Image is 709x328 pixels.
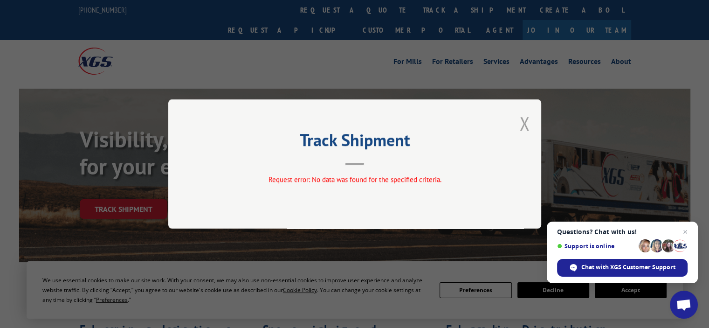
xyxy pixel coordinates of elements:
span: Questions? Chat with us! [557,228,688,236]
span: Chat with XGS Customer Support [581,263,675,272]
span: Request error: No data was found for the specified criteria. [268,175,441,184]
div: Chat with XGS Customer Support [557,259,688,277]
span: Close chat [680,226,691,237]
h2: Track Shipment [215,133,495,151]
div: Open chat [670,291,698,319]
span: Support is online [557,243,635,250]
button: Close modal [519,111,530,136]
